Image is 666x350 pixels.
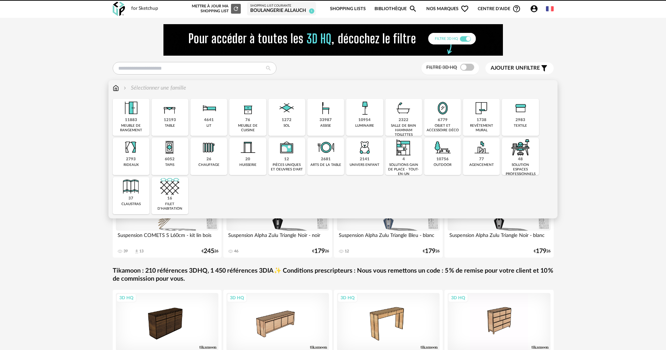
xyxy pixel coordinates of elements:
[316,138,335,157] img: ArtTable.png
[337,293,358,302] div: 3D HQ
[472,138,491,157] img: Agencement.png
[250,8,313,14] div: BOULANGERIE Allauch
[238,99,257,118] img: Rangement.png
[436,157,449,162] div: 10756
[238,138,257,157] img: Huiserie.png
[115,124,147,133] div: meuble de rangement
[355,138,374,157] img: UniversEnfant.png
[277,99,296,118] img: Sol.png
[245,118,250,123] div: 76
[204,249,214,254] span: 245
[516,118,525,123] div: 2983
[116,231,219,245] div: Suspension COMETS S L60cm - kit lin bois
[154,202,186,211] div: filet d'habitation
[534,249,551,254] div: € 26
[472,99,491,118] img: Papier%20peint.png
[477,118,486,123] div: 1738
[394,138,413,157] img: ToutEnUn.png
[167,196,172,201] div: 16
[139,249,143,254] div: 13
[321,157,331,162] div: 2681
[511,99,530,118] img: Textile.png
[530,5,538,13] span: Account Circle icon
[160,99,179,118] img: Table.png
[448,293,468,302] div: 3D HQ
[330,1,366,17] a: Shopping Lists
[374,1,417,17] a: BibliothèqueMagnify icon
[199,138,218,157] img: Radiateur.png
[190,4,241,14] div: Mettre à jour ma Shopping List
[530,5,541,13] span: Account Circle icon
[399,118,408,123] div: 2322
[121,99,140,118] img: Meuble%20de%20rangement.png
[233,7,239,10] span: Refresh icon
[113,267,554,283] a: Tikamoon : 210 références 3DHQ, 1 450 références 3DIA✨ Conditions prescripteurs : Nous vous remet...
[226,231,329,245] div: Suspension Alpha Zulu Triangle Noir - noir
[250,4,313,14] a: Shopping List courante BOULANGERIE Allauch 1
[504,163,537,176] div: solution espaces professionnels
[245,157,250,162] div: 20
[491,65,540,72] span: filtre
[206,157,211,162] div: 26
[116,293,136,302] div: 3D HQ
[271,163,303,172] div: pièces uniques et oeuvres d'art
[121,138,140,157] img: Rideaux.png
[485,62,554,74] button: Ajouter unfiltre Filter icon
[337,231,440,245] div: Suspension Alpha Zulu Triangle Bleu - blanc
[394,99,413,118] img: Salle%20de%20bain.png
[479,157,484,162] div: 77
[234,249,238,254] div: 46
[491,65,524,71] span: Ajouter un
[250,4,313,8] div: Shopping List courante
[387,124,420,137] div: salle de bain hammam toilettes
[540,64,548,72] span: Filter icon
[355,124,374,128] div: luminaire
[121,202,141,206] div: claustras
[433,99,452,118] img: Miroir.png
[316,99,335,118] img: Assise.png
[512,5,521,13] span: Help Circle Outline icon
[314,249,325,254] span: 179
[227,293,247,302] div: 3D HQ
[113,2,125,16] img: OXP
[199,99,218,118] img: Literie.png
[282,118,292,123] div: 1272
[113,84,119,92] img: svg+xml;base64,PHN2ZyB3aWR0aD0iMTYiIGhlaWdodD0iMTciIHZpZXdCb3g9IjAgMCAxNiAxNyIgZmlsbD0ibm9uZSIgeG...
[402,157,405,162] div: 4
[423,249,440,254] div: € 26
[350,163,379,167] div: univers enfant
[160,177,179,196] img: filet.png
[536,249,546,254] span: 179
[469,163,494,167] div: agencement
[124,163,139,167] div: rideaux
[465,124,498,133] div: revêtement mural
[434,163,451,167] div: outdoor
[231,124,264,133] div: meuble de cuisine
[478,5,521,13] span: Centre d'aideHelp Circle Outline icon
[546,5,554,13] img: fr
[360,157,370,162] div: 2141
[206,124,211,128] div: lit
[204,118,214,123] div: 4641
[131,6,158,12] div: for Sketchup
[461,5,469,13] span: Heart Outline icon
[448,231,551,245] div: Suspension Alpha Zulu Triangle Noir - blanc
[358,118,371,123] div: 10954
[122,84,128,92] img: svg+xml;base64,PHN2ZyB3aWR0aD0iMTYiIGhlaWdodD0iMTYiIHZpZXdCb3g9IjAgMCAxNiAxNiIgZmlsbD0ibm9uZSIgeG...
[345,249,349,254] div: 12
[312,249,329,254] div: € 26
[198,163,219,167] div: chauffage
[121,177,140,196] img: Cloison.png
[125,118,137,123] div: 11883
[165,124,175,128] div: table
[165,163,174,167] div: tapis
[511,138,530,157] img: espace-de-travail.png
[387,163,420,176] div: solutions gain de place - tout-en-un
[122,84,186,92] div: Sélectionner une famille
[128,196,133,201] div: 37
[518,157,523,162] div: 48
[320,124,331,128] div: assise
[409,5,417,13] span: Magnify icon
[320,118,332,123] div: 33987
[164,118,176,123] div: 12193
